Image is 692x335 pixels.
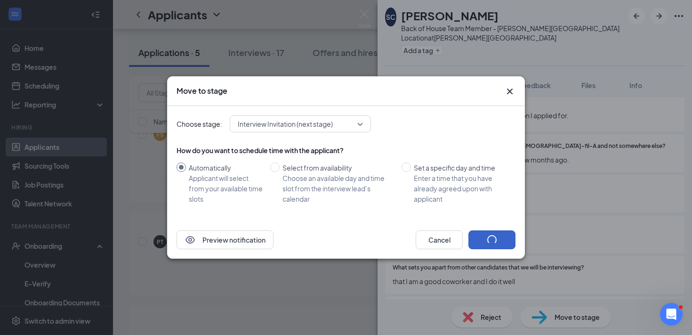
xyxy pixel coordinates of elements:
[238,117,333,131] span: Interview Invitation (next stage)
[177,230,274,249] button: EyePreview notification
[177,86,227,96] h3: Move to stage
[414,173,508,204] div: Enter a time that you have already agreed upon with applicant
[414,163,508,173] div: Set a specific day and time
[177,119,222,129] span: Choose stage:
[189,163,263,173] div: Automatically
[660,303,683,326] iframe: Intercom live chat
[504,86,515,97] button: Close
[282,163,394,173] div: Select from availability
[504,86,515,97] svg: Cross
[185,234,196,245] svg: Eye
[282,173,394,204] div: Choose an available day and time slot from the interview lead’s calendar
[189,173,263,204] div: Applicant will select from your available time slots
[416,230,463,249] button: Cancel
[177,146,515,155] div: How do you want to schedule time with the applicant?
